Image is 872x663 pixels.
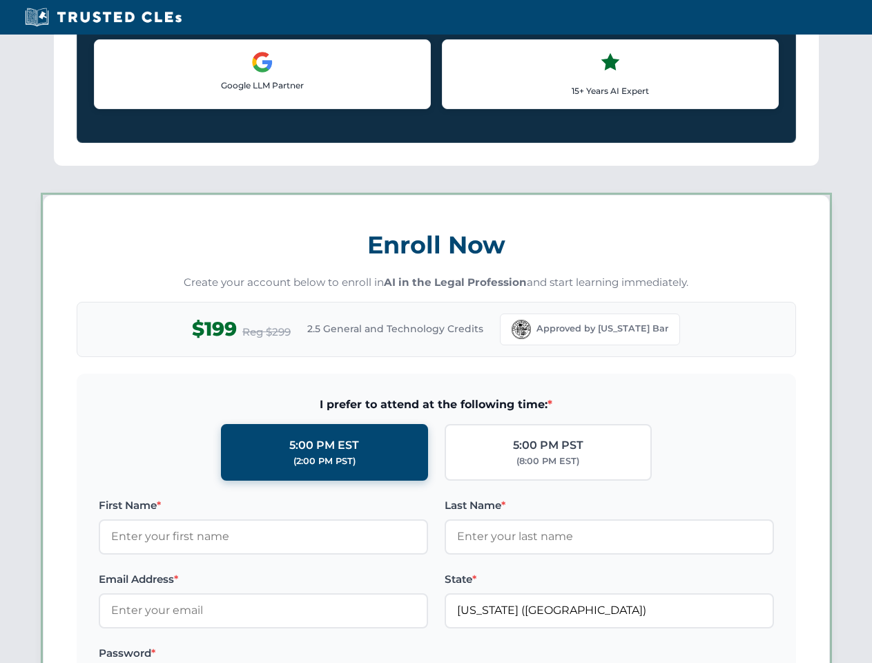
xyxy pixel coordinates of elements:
h3: Enroll Now [77,223,796,267]
div: 5:00 PM PST [513,436,583,454]
strong: AI in the Legal Profession [384,276,527,289]
span: 2.5 General and Technology Credits [307,321,483,336]
span: Approved by [US_STATE] Bar [536,322,668,336]
p: Google LLM Partner [106,79,419,92]
label: Email Address [99,571,428,588]
p: 15+ Years AI Expert [454,84,767,97]
div: 5:00 PM EST [289,436,359,454]
label: Password [99,645,428,662]
span: $199 [192,314,237,345]
span: I prefer to attend at the following time: [99,396,774,414]
p: Create your account below to enroll in and start learning immediately. [77,275,796,291]
label: First Name [99,497,428,514]
div: (2:00 PM PST) [293,454,356,468]
img: Florida Bar [512,320,531,339]
div: (8:00 PM EST) [516,454,579,468]
img: Trusted CLEs [21,7,186,28]
input: Enter your email [99,593,428,628]
span: Reg $299 [242,324,291,340]
label: Last Name [445,497,774,514]
input: Florida (FL) [445,593,774,628]
label: State [445,571,774,588]
img: Google [251,51,273,73]
input: Enter your last name [445,519,774,554]
input: Enter your first name [99,519,428,554]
